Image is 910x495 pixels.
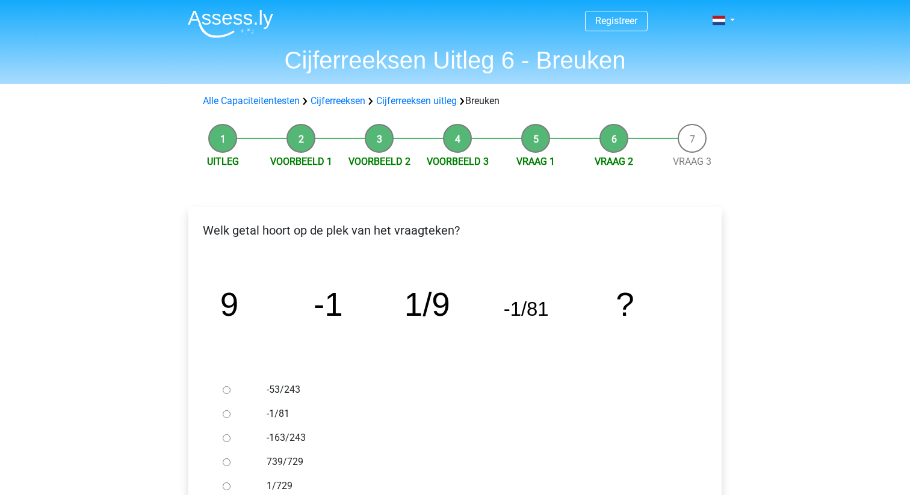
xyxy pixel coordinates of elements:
a: Uitleg [207,156,239,167]
a: Voorbeeld 1 [270,156,332,167]
a: Registreer [595,15,637,26]
label: -1/81 [267,407,683,421]
tspan: 9 [220,286,238,323]
a: Alle Capaciteitentesten [203,95,300,106]
a: Cijferreeksen [311,95,365,106]
p: Welk getal hoort op de plek van het vraagteken? [198,221,712,239]
a: Vraag 3 [673,156,711,167]
tspan: ? [616,286,634,323]
label: -163/243 [267,431,683,445]
a: Voorbeeld 3 [427,156,489,167]
a: Vraag 2 [595,156,633,167]
div: Breuken [198,94,712,108]
img: Assessly [188,10,273,38]
a: Vraag 1 [516,156,555,167]
tspan: 1/9 [404,286,450,323]
tspan: -1 [314,286,343,323]
tspan: -1/81 [504,298,549,320]
label: -53/243 [267,383,683,397]
a: Voorbeeld 2 [348,156,410,167]
label: 1/729 [267,479,683,493]
label: 739/729 [267,455,683,469]
h1: Cijferreeksen Uitleg 6 - Breuken [178,46,732,75]
a: Cijferreeksen uitleg [376,95,457,106]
